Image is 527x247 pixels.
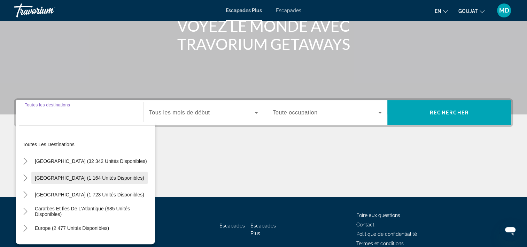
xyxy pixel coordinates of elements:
[499,7,509,14] span: MD
[31,222,113,234] button: Europe (2 477 unités disponibles)
[356,222,374,227] a: Contact
[19,172,31,184] button: Toggle Mexico (1 164 unités disponibles)
[35,206,152,217] span: Caraïbes et îles de l’Atlantique (985 unités disponibles)
[458,8,478,14] span: GOUJAT
[23,142,75,147] span: Toutes les destinations
[356,231,417,237] a: Politique de confidentialité
[250,223,276,236] a: Escapades Plus
[25,103,70,107] span: Toutes les destinations
[14,1,84,20] a: Travorium
[35,225,109,231] span: Europe (2 477 unités disponibles)
[31,172,148,184] button: [GEOGRAPHIC_DATA] (1 164 unités disponibles)
[226,8,262,13] a: Escapades Plus
[356,241,404,246] a: Termes et conditions
[31,188,148,201] button: [GEOGRAPHIC_DATA] (1 723 unités disponibles)
[19,189,31,201] button: Toggle Canada (1 723 unités disponibles)
[149,110,210,115] span: Tous les mois de début
[19,205,31,218] button: Toggle Caraïbes et Îles de l’Atlantique (985 unités disponibles)
[499,219,521,241] iframe: Bouton de lancement de la fenêtre de messagerie
[430,110,469,115] span: Rechercher
[133,17,394,53] h1: VOYEZ LE MONDE AVEC TRAVORIUM GETAWAYS
[35,192,144,197] span: [GEOGRAPHIC_DATA] (1 723 unités disponibles)
[435,6,448,16] button: Changer la langue
[31,205,155,218] button: Caraïbes et îles de l’Atlantique (985 unités disponibles)
[356,212,400,218] a: Foire aux questions
[19,222,31,234] button: Toggle Europe (2 477 unités disponibles)
[19,138,155,151] button: Toutes les destinations
[273,110,318,115] span: Toute occupation
[435,8,441,14] span: en
[219,223,245,229] a: Escapades
[35,158,147,164] span: [GEOGRAPHIC_DATA] (32 342 unités disponibles)
[495,3,513,18] button: Menu utilisateur
[16,100,511,125] div: Widget de recherche
[31,155,150,167] button: [GEOGRAPHIC_DATA] (32 342 unités disponibles)
[276,8,301,13] a: Escapades
[458,6,485,16] button: Changer de devise
[19,155,31,167] button: Toggle États-Unis (32 342 unités disponibles)
[35,175,144,181] span: [GEOGRAPHIC_DATA] (1 164 unités disponibles)
[387,100,511,125] button: Rechercher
